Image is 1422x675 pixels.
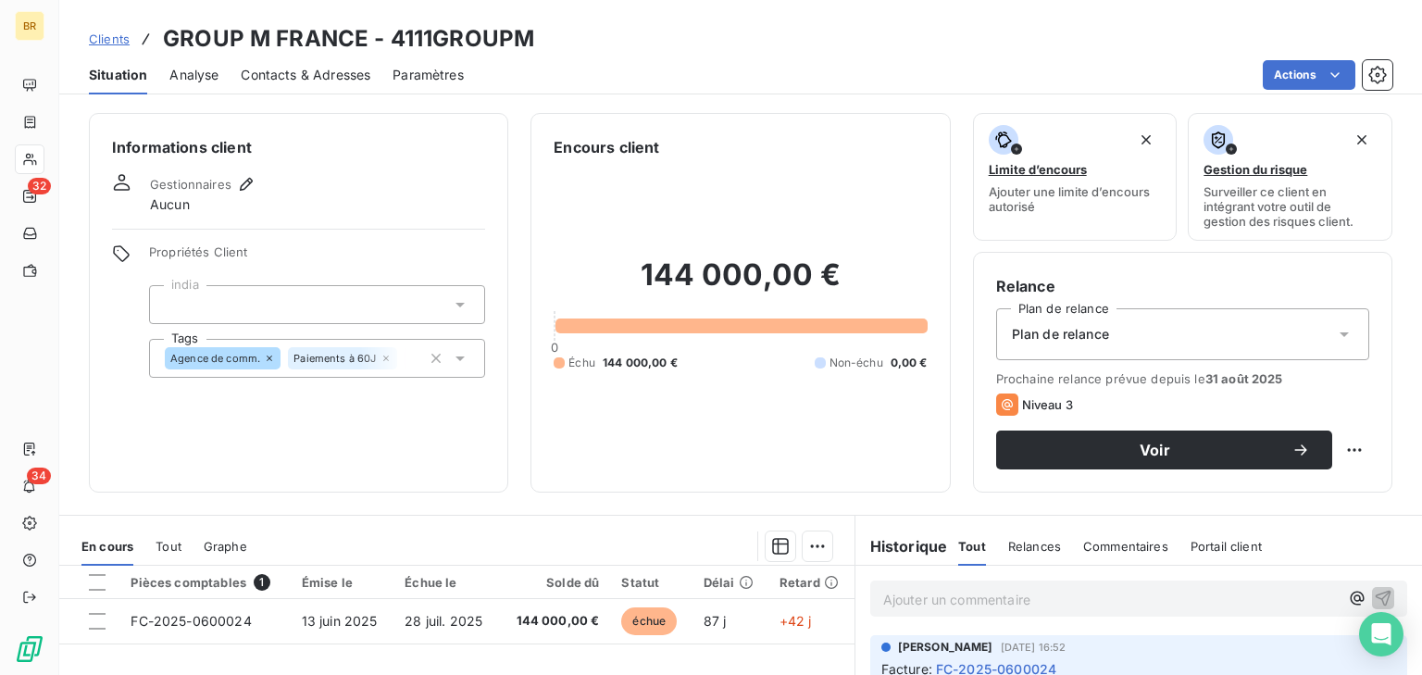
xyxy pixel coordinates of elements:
span: 13 juin 2025 [302,613,378,629]
h6: Historique [855,535,948,557]
div: Open Intercom Messenger [1359,612,1403,656]
div: Délai [704,575,757,590]
span: 31 août 2025 [1205,371,1283,386]
div: BR [15,11,44,41]
span: 0,00 € [891,355,928,371]
span: Graphe [204,539,247,554]
span: [PERSON_NAME] [898,639,993,656]
span: 34 [27,468,51,484]
span: Analyse [169,66,218,84]
span: Tout [156,539,181,554]
span: 28 juil. 2025 [405,613,482,629]
span: Relances [1008,539,1061,554]
span: Paiements à 60J [293,353,376,364]
span: échue [621,607,677,635]
h6: Encours client [554,136,659,158]
div: Émise le [302,575,383,590]
span: Portail client [1191,539,1262,554]
button: Voir [996,431,1332,469]
span: 87 j [704,613,727,629]
span: 1 [254,574,270,591]
button: Limite d’encoursAjouter une limite d’encours autorisé [973,113,1178,241]
span: 0 [551,340,558,355]
span: Tout [958,539,986,554]
span: Paramètres [393,66,464,84]
button: Actions [1263,60,1355,90]
div: Pièces comptables [131,574,279,591]
span: FC-2025-0600024 [131,613,251,629]
div: Solde dû [510,575,599,590]
span: [DATE] 16:52 [1001,642,1066,653]
input: Ajouter une valeur [165,296,180,313]
div: Retard [780,575,843,590]
div: Échue le [405,575,488,590]
h6: Informations client [112,136,485,158]
input: Ajouter une valeur [406,350,421,367]
span: Aucun [150,195,190,214]
img: Logo LeanPay [15,634,44,664]
span: Agence de comm. [170,353,260,364]
span: Plan de relance [1012,325,1109,344]
span: Gestionnaires [150,177,231,192]
span: Clients [89,31,130,46]
span: Niveau 3 [1022,397,1073,412]
span: Limite d’encours [989,162,1087,177]
h6: Relance [996,275,1369,297]
span: En cours [81,539,133,554]
h3: GROUP M FRANCE - 4111GROUPM [163,22,534,56]
span: Prochaine relance prévue depuis le [996,371,1369,386]
span: Voir [1018,443,1291,457]
span: Échu [568,355,595,371]
span: Situation [89,66,147,84]
span: Ajouter une limite d’encours autorisé [989,184,1162,214]
h2: 144 000,00 € [554,256,927,312]
span: Contacts & Adresses [241,66,370,84]
a: Clients [89,30,130,48]
span: Gestion du risque [1204,162,1307,177]
span: 144 000,00 € [603,355,678,371]
span: +42 j [780,613,812,629]
div: Statut [621,575,680,590]
span: Commentaires [1083,539,1168,554]
span: Propriétés Client [149,244,485,270]
span: Surveiller ce client en intégrant votre outil de gestion des risques client. [1204,184,1377,229]
span: 144 000,00 € [510,612,599,631]
span: Non-échu [829,355,883,371]
span: 32 [28,178,51,194]
button: Gestion du risqueSurveiller ce client en intégrant votre outil de gestion des risques client. [1188,113,1392,241]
